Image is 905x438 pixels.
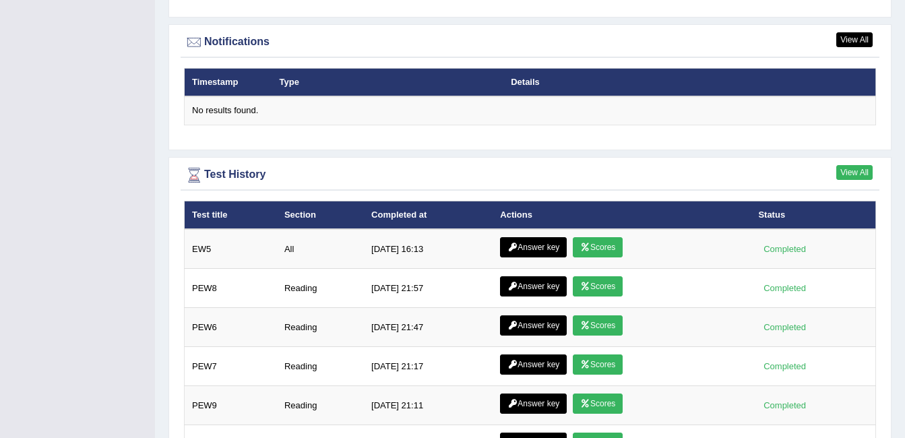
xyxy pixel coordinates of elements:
[185,269,277,308] td: PEW8
[573,315,623,336] a: Scores
[185,68,272,96] th: Timestamp
[364,229,493,269] td: [DATE] 16:13
[758,281,811,295] div: Completed
[364,201,493,229] th: Completed at
[184,165,876,185] div: Test History
[758,398,811,412] div: Completed
[277,229,364,269] td: All
[573,394,623,414] a: Scores
[185,347,277,386] td: PEW7
[500,237,567,257] a: Answer key
[185,386,277,425] td: PEW9
[500,354,567,375] a: Answer key
[364,347,493,386] td: [DATE] 21:17
[573,237,623,257] a: Scores
[277,386,364,425] td: Reading
[364,269,493,308] td: [DATE] 21:57
[277,347,364,386] td: Reading
[758,359,811,373] div: Completed
[836,32,873,47] a: View All
[364,308,493,347] td: [DATE] 21:47
[192,104,868,117] div: No results found.
[277,308,364,347] td: Reading
[272,68,504,96] th: Type
[836,165,873,180] a: View All
[185,229,277,269] td: EW5
[185,308,277,347] td: PEW6
[184,32,876,53] div: Notifications
[185,201,277,229] th: Test title
[573,276,623,296] a: Scores
[573,354,623,375] a: Scores
[364,386,493,425] td: [DATE] 21:11
[503,68,794,96] th: Details
[500,315,567,336] a: Answer key
[493,201,751,229] th: Actions
[277,201,364,229] th: Section
[758,320,811,334] div: Completed
[500,276,567,296] a: Answer key
[758,242,811,256] div: Completed
[751,201,875,229] th: Status
[500,394,567,414] a: Answer key
[277,269,364,308] td: Reading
